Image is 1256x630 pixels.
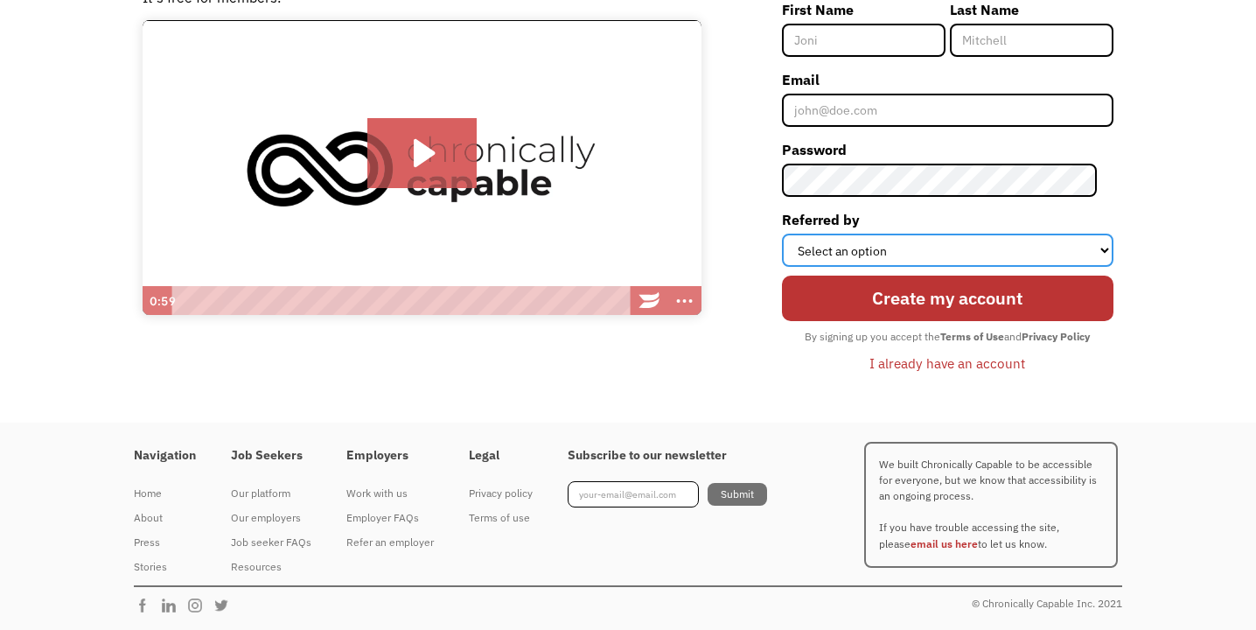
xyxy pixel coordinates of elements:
div: Terms of use [469,507,533,528]
img: Chronically Capable Linkedin Page [160,597,186,614]
div: By signing up you accept the and [796,325,1099,348]
input: your-email@email.com [568,481,699,507]
div: Employer FAQs [346,507,434,528]
div: Press [134,532,196,553]
img: Chronically Capable Twitter Page [213,597,239,614]
a: Job seeker FAQs [231,530,311,555]
h4: Job Seekers [231,448,311,464]
a: Stories [134,555,196,579]
h4: Navigation [134,448,196,464]
div: I already have an account [869,353,1025,374]
a: Employer FAQs [346,506,434,530]
form: Footer Newsletter [568,481,767,507]
a: I already have an account [856,348,1038,378]
a: Terms of use [469,506,533,530]
a: About [134,506,196,530]
div: Playbar [181,286,624,316]
input: Submit [708,483,767,506]
strong: Terms of Use [940,330,1004,343]
a: email us here [911,537,978,550]
div: Our platform [231,483,311,504]
div: Stories [134,556,196,577]
div: Home [134,483,196,504]
img: Introducing Chronically Capable [143,20,701,316]
a: Our employers [231,506,311,530]
div: Work with us [346,483,434,504]
a: Home [134,481,196,506]
div: Refer an employer [346,532,434,553]
h4: Legal [469,448,533,464]
a: Resources [231,555,311,579]
a: Press [134,530,196,555]
div: About [134,507,196,528]
label: Password [782,136,1113,164]
div: Job seeker FAQs [231,532,311,553]
a: Privacy policy [469,481,533,506]
a: Work with us [346,481,434,506]
h4: Subscribe to our newsletter [568,448,767,464]
p: We built Chronically Capable to be accessible for everyone, but we know that accessibility is an ... [864,442,1118,568]
a: Our platform [231,481,311,506]
div: Privacy policy [469,483,533,504]
strong: Privacy Policy [1022,330,1090,343]
input: john@doe.com [782,94,1113,127]
button: Show more buttons [666,286,701,316]
label: Referred by [782,206,1113,234]
div: Our employers [231,507,311,528]
img: Chronically Capable Facebook Page [134,597,160,614]
button: Play Video: Introducing Chronically Capable [367,118,477,188]
img: Chronically Capable Instagram Page [186,597,213,614]
input: Create my account [782,276,1113,322]
input: Mitchell [950,24,1113,57]
label: Email [782,66,1113,94]
h4: Employers [346,448,434,464]
a: Refer an employer [346,530,434,555]
div: Resources [231,556,311,577]
input: Joni [782,24,945,57]
a: Wistia Logo -- Learn More [631,286,666,316]
div: © Chronically Capable Inc. 2021 [972,593,1122,614]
